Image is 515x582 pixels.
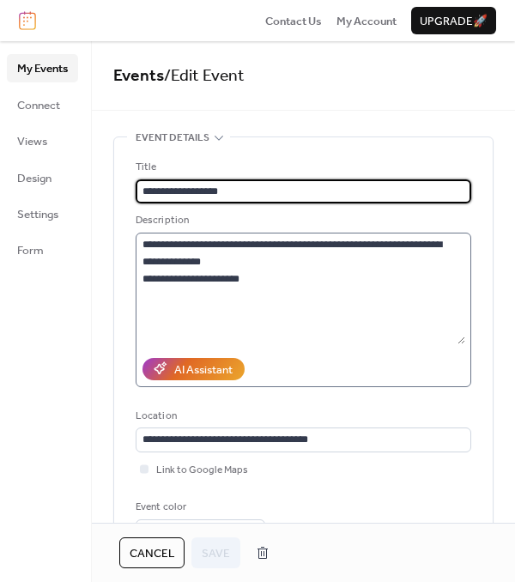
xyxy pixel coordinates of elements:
a: Design [7,164,78,191]
div: AI Assistant [174,361,233,379]
span: Connect [17,97,60,114]
a: Form [7,236,78,264]
span: Views [17,133,47,150]
button: Cancel [119,537,185,568]
span: My Account [336,13,397,30]
a: Connect [7,91,78,118]
a: Events [113,60,164,92]
div: Event color [136,499,262,516]
a: Contact Us [265,12,322,29]
span: Event details [136,130,209,147]
div: Description [136,212,468,229]
button: Upgrade🚀 [411,7,496,34]
img: logo [19,11,36,30]
a: Settings [7,200,78,227]
button: AI Assistant [142,358,245,380]
span: Link to Google Maps [156,462,248,479]
div: Location [136,408,468,425]
span: My Events [17,60,68,77]
span: Form [17,242,44,259]
span: Contact Us [265,13,322,30]
a: My Events [7,54,78,82]
a: Views [7,127,78,155]
a: My Account [336,12,397,29]
span: Design [17,170,51,187]
span: Cancel [130,545,174,562]
span: Upgrade 🚀 [420,13,488,30]
div: Title [136,159,468,176]
span: / Edit Event [164,60,245,92]
span: Settings [17,206,58,223]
